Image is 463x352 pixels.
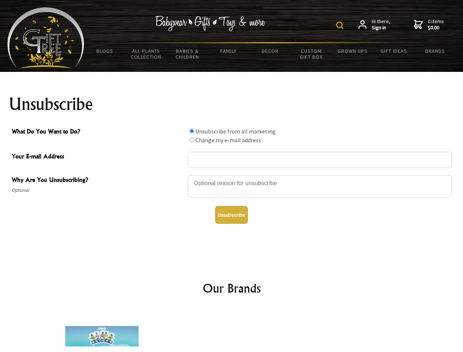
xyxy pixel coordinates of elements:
[291,43,332,65] a: Custom Gift Box
[84,43,126,59] a: BLOGS
[428,25,444,31] strong: $0.00
[414,18,444,31] a: 0 items$0.00
[9,95,455,113] h1: Unsubscribe
[336,22,343,29] img: product search
[188,152,452,168] input: Your E-mail Address
[332,43,373,59] a: Grown Ups
[155,16,265,31] img: Babywear - Gifts - Toys & more
[372,18,390,31] span: Hi there,
[373,43,415,59] a: Gift Ideas
[12,186,184,195] span: Optional
[428,18,444,31] span: 0 items
[249,43,291,59] a: Decor
[12,175,184,186] span: Why Are You Unsubscribing?
[126,43,167,65] a: All Plants Collection
[190,137,194,142] input: What Do You Want to Do?
[195,136,261,144] label: Change my e-mail address
[215,206,248,224] button: Unsubscribe
[12,127,184,137] span: What Do You Want to Do?
[195,128,276,135] label: Unsubscribe from all marketing
[15,279,449,297] h2: Our Brands
[167,43,208,65] a: Babies & Children
[208,43,250,59] a: Family
[188,175,452,197] textarea: Why Are You Unsubscribing?
[190,129,194,133] input: What Do You Want to Do?
[7,7,84,68] img: Babyware - Gifts - Toys and more...
[12,152,184,162] span: Your E-mail Address
[372,25,390,31] strong: Sign in
[415,43,456,59] a: Brands
[359,18,390,31] a: Hi there,Sign in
